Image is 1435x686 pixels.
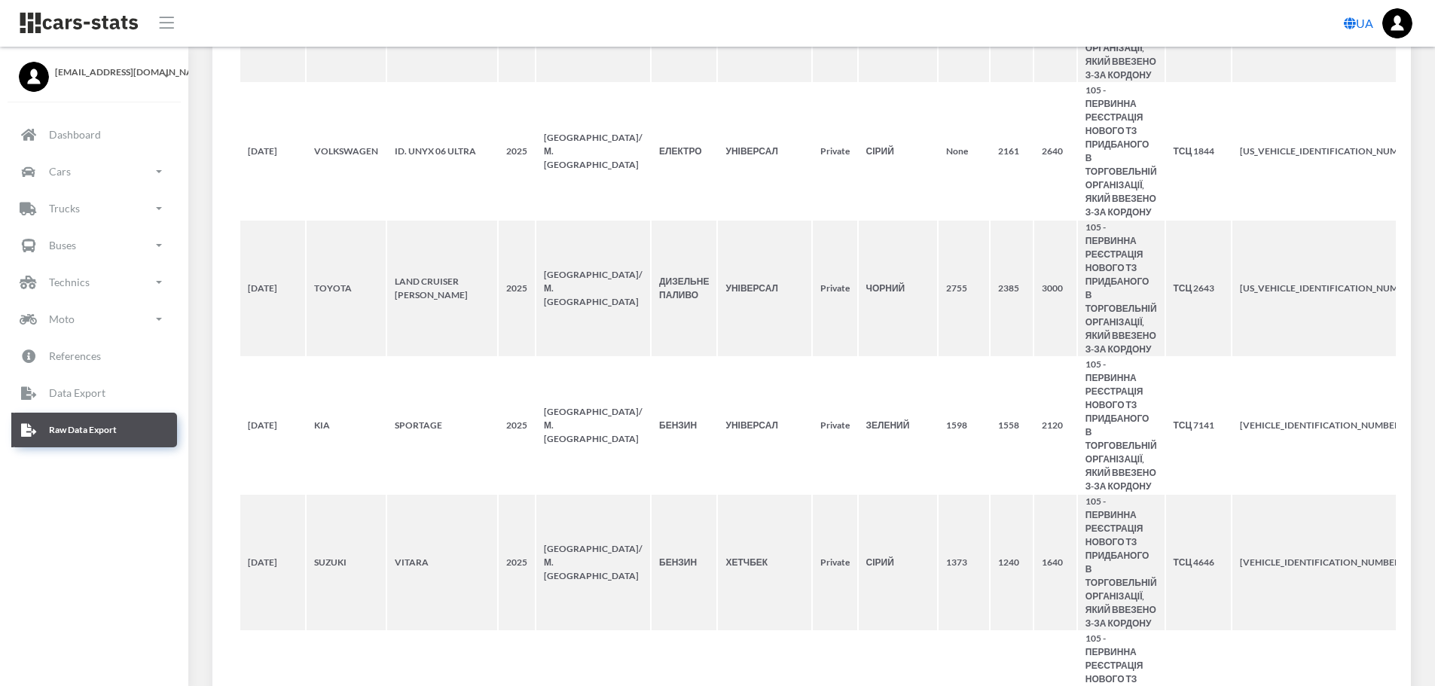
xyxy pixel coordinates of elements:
a: Buses [11,228,177,263]
p: Buses [49,236,76,255]
p: Moto [49,309,75,328]
th: 2755 [939,221,989,356]
a: Moto [11,302,177,337]
th: 2025 [499,84,535,219]
th: СІРИЙ [859,84,937,219]
th: ЕЛЕКТРО [652,84,716,219]
p: Trucks [49,199,80,218]
th: [US_VEHICLE_IDENTIFICATION_NUMBER] [1232,221,1426,356]
p: Dashboard [49,125,101,144]
th: 2161 [991,84,1033,219]
th: ТСЦ 7141 [1166,358,1231,493]
th: 105 - ПЕРВИННА РЕЄСТРАЦІЯ НОВОГО ТЗ ПРИДБАНОГО В ТОРГОВЕЛЬНІЙ ОРГАНІЗАЦІЇ, ЯКИЙ ВВЕЗЕНО З-ЗА КОРДОНУ [1078,84,1165,219]
th: 2640 [1034,84,1076,219]
a: References [11,339,177,373]
th: VOLKSWAGEN [307,84,386,219]
th: [GEOGRAPHIC_DATA]/М.[GEOGRAPHIC_DATA] [536,84,650,219]
th: ДИЗЕЛЬНЕ ПАЛИВО [652,221,716,356]
th: ТСЦ 2643 [1166,221,1231,356]
th: 2025 [499,495,535,630]
th: TOYOTA [307,221,386,356]
th: 105 - ПЕРВИННА РЕЄСТРАЦІЯ НОВОГО ТЗ ПРИДБАНОГО В ТОРГОВЕЛЬНІЙ ОРГАНІЗАЦІЇ, ЯКИЙ ВВЕЗЕНО З-ЗА КОРДОНУ [1078,495,1165,630]
a: UA [1338,8,1379,38]
th: 1240 [991,495,1033,630]
th: ТСЦ 1844 [1166,84,1231,219]
th: БЕНЗИН [652,358,716,493]
th: 1558 [991,358,1033,493]
th: VITARA [387,495,497,630]
th: [DATE] [240,221,305,356]
p: Technics [49,273,90,291]
img: ... [1382,8,1412,38]
th: [US_VEHICLE_IDENTIFICATION_NUMBER] [1232,84,1426,219]
p: Cars [49,162,71,181]
th: БЕНЗИН [652,495,716,630]
th: SUZUKI [307,495,386,630]
th: ТСЦ 4646 [1166,495,1231,630]
th: Private [813,84,857,219]
th: [GEOGRAPHIC_DATA]/М.[GEOGRAPHIC_DATA] [536,358,650,493]
th: 1598 [939,358,989,493]
a: Raw Data Export [11,413,177,447]
p: Raw Data Export [49,422,117,438]
th: [DATE] [240,495,305,630]
th: KIA [307,358,386,493]
th: Private [813,358,857,493]
th: 105 - ПЕРВИННА РЕЄСТРАЦІЯ НОВОГО ТЗ ПРИДБАНОГО В ТОРГОВЕЛЬНІЙ ОРГАНІЗАЦІЇ, ЯКИЙ ВВЕЗЕНО З-ЗА КОРДОНУ [1078,358,1165,493]
th: [GEOGRAPHIC_DATA]/М.[GEOGRAPHIC_DATA] [536,221,650,356]
a: Cars [11,154,177,189]
th: 2025 [499,358,535,493]
th: 1373 [939,495,989,630]
a: Technics [11,265,177,300]
th: Private [813,495,857,630]
th: СІРИЙ [859,495,937,630]
th: 2120 [1034,358,1076,493]
th: УНІВЕРСАЛ [718,84,811,219]
th: [DATE] [240,358,305,493]
th: 105 - ПЕРВИННА РЕЄСТРАЦІЯ НОВОГО ТЗ ПРИДБАНОГО В ТОРГОВЕЛЬНІЙ ОРГАНІЗАЦІЇ, ЯКИЙ ВВЕЗЕНО З-ЗА КОРДОНУ [1078,221,1165,356]
th: ХЕТЧБЕК [718,495,811,630]
th: 2025 [499,221,535,356]
th: [VEHICLE_IDENTIFICATION_NUMBER] [1232,495,1426,630]
th: 3000 [1034,221,1076,356]
th: Private [813,221,857,356]
a: Data Export [11,376,177,410]
span: [EMAIL_ADDRESS][DOMAIN_NAME] [55,66,169,79]
th: ЧОРНИЙ [859,221,937,356]
th: LAND CRUISER [PERSON_NAME] [387,221,497,356]
th: УНІВЕРСАЛ [718,221,811,356]
th: 2385 [991,221,1033,356]
p: Data Export [49,383,105,402]
th: ID. UNYX 06 ULTRA [387,84,497,219]
p: References [49,346,101,365]
a: Trucks [11,191,177,226]
th: 1640 [1034,495,1076,630]
th: None [939,84,989,219]
a: Dashboard [11,117,177,152]
th: ЗЕЛЕНИЙ [859,358,937,493]
th: [GEOGRAPHIC_DATA]/М.[GEOGRAPHIC_DATA] [536,495,650,630]
th: [DATE] [240,84,305,219]
img: navbar brand [19,11,139,35]
th: [VEHICLE_IDENTIFICATION_NUMBER] [1232,358,1426,493]
a: [EMAIL_ADDRESS][DOMAIN_NAME] [19,62,169,79]
th: SPORTAGE [387,358,497,493]
th: УНІВЕРСАЛ [718,358,811,493]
